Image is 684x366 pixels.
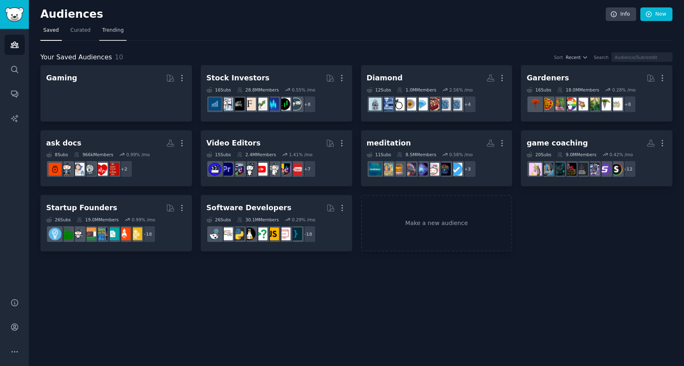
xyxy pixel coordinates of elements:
img: jobs [106,228,119,240]
a: game coaching20Subs9.0MMembers0.42% /mo+12streamingSmallStreamersSmalltwitchstreamersLeagueCoachi... [521,130,672,187]
a: Saved [40,24,62,41]
div: 966k Members [74,152,113,157]
img: LeagueCoachingGrounds [575,163,588,176]
img: DiagnoseMe [60,163,73,176]
img: options [220,98,233,110]
img: AdvancedMeditation [380,163,393,176]
img: Spiritual_Energy [415,163,428,176]
img: reactjs [208,228,221,240]
div: 2.56 % /mo [449,87,473,93]
img: medicalscribe [106,163,119,176]
a: Curated [68,24,94,41]
img: SyntheticGemstones [438,98,451,110]
img: whatsthisplant [541,98,553,110]
img: cscareerquestions [255,228,267,240]
div: + 2 [115,160,133,178]
img: Daytrading [278,98,290,110]
img: programming [289,228,302,240]
div: 26 Sub s [46,217,71,223]
img: IndoorPlants [587,98,600,110]
img: Relax [426,163,439,176]
img: weddingring [426,98,439,110]
div: Stock Investors [206,73,269,83]
div: 8 Sub s [46,152,68,157]
a: Make a new audience [361,195,513,251]
a: Info [606,7,636,21]
img: streaming [610,163,623,176]
div: Sort [554,54,563,60]
img: Buddhism [392,163,405,176]
div: Video Editors [206,138,261,148]
img: premiere [220,163,233,176]
img: LabDiamondReviews [369,98,382,110]
div: + 8 [619,96,636,113]
img: plants [575,98,588,110]
img: LeagueCoachingService [552,163,565,176]
img: editors [232,163,244,176]
div: + 8 [299,96,316,113]
img: VideoEditing [278,163,290,176]
img: Python [232,228,244,240]
div: 1.41 % /mo [289,152,313,157]
span: Recent [566,54,581,60]
div: 1.0M Members [397,87,436,93]
div: 28.8M Members [237,87,279,93]
img: VideoEditors [208,163,221,176]
div: Gaming [46,73,77,83]
span: 10 [115,53,123,61]
div: Startup Founders [46,203,117,213]
img: houseplants [564,98,576,110]
div: 18.0M Members [557,87,599,93]
img: hiring [72,228,84,240]
img: finance [243,98,256,110]
div: Diamond [367,73,403,83]
img: getdisciplined [450,163,462,176]
img: techjobs [129,228,142,240]
img: spirituality [438,163,451,176]
div: game coaching [527,138,588,148]
span: Trending [102,27,124,34]
div: 0.29 % /mo [292,217,315,223]
div: Gardeners [527,73,569,83]
a: Gaming [40,65,192,122]
img: AskHealth [95,163,108,176]
a: ask docs8Subs966kMembers0.99% /mo+2medicalscribeAskHealthDoctorsAdviceDermatologyQuestionsDiagnos... [40,130,192,187]
img: Discord [529,163,542,176]
div: 26 Sub s [206,217,231,223]
div: 0.99 % /mo [126,152,150,157]
div: 0.42 % /mo [609,152,633,157]
img: GummySearch logo [5,7,24,22]
div: + 18 [299,225,316,243]
div: 20 Sub s [527,152,551,157]
img: youtubers [255,163,267,176]
span: Your Saved Audiences [40,52,112,63]
img: LeagueCoachinGG [541,163,553,176]
div: meditation [367,138,411,148]
img: gardening [552,98,565,110]
img: StockMarket [266,98,279,110]
img: Entrepreneur [49,228,61,240]
div: + 3 [459,160,476,178]
a: Software Developers26Subs30.1MMembers0.29% /mo+18programmingwebdevjavascriptcscareerquestionslinu... [201,195,352,251]
a: Trending [99,24,126,41]
div: Software Developers [206,203,291,213]
span: Saved [43,27,59,34]
a: Startup Founders26Subs19.0MMembers0.99% /mo+18techjobsStartUpIndiajobsgigs_hiringdevelopersIndiah... [40,195,192,251]
img: mycology [529,98,542,110]
img: dividends [208,98,221,110]
div: 15 Sub s [206,152,231,157]
h2: Audiences [40,8,606,21]
img: investing [255,98,267,110]
img: webdev [278,228,290,240]
img: BestLabDiamondPricing [415,98,428,110]
img: gigs_hiring [95,228,108,240]
img: learnpython [220,228,233,240]
img: javascript [266,228,279,240]
div: 30.1M Members [237,217,279,223]
a: Gardeners16Subs18.0MMembers0.28% /mo+8growagardentradehubplantclinicIndoorPlantsplantshouseplants... [521,65,672,122]
div: 8.5M Members [397,152,436,157]
img: LeagueCoaching [564,163,576,176]
img: videography [266,163,279,176]
div: 16 Sub s [527,87,551,93]
img: stocks [289,98,302,110]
